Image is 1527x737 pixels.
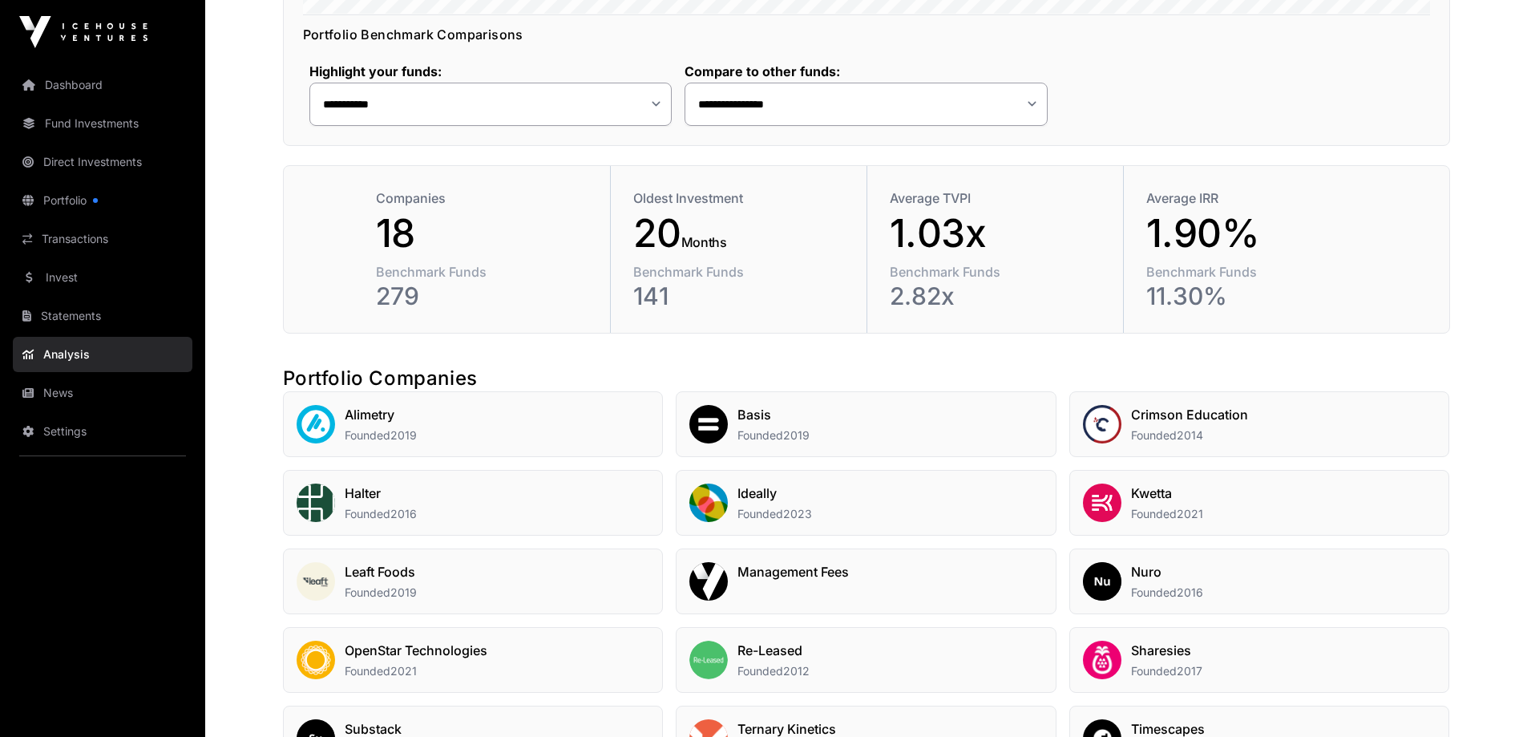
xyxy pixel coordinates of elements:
div: Benchmark Funds [1146,262,1357,281]
img: Re-Leased [689,641,728,679]
div: Benchmark Funds [890,262,1101,281]
span: . [1165,281,1173,310]
a: AlimetryAlimetryFounded2019 [283,391,664,457]
h2: Kwetta [1131,484,1203,503]
a: Invest [13,260,192,295]
a: KwettaKwettaFounded2021 [1069,470,1450,536]
span: 1 [1156,281,1165,310]
div: Oldest Investment [633,188,844,208]
span: 1 [1146,214,1162,253]
span: 2021 [390,664,417,678]
span: 7 [390,281,404,310]
img: Sharesies [1083,641,1121,679]
a: Dashboard [13,67,192,103]
a: Management FeesManagement Fees [676,549,1056,614]
a: Crimson EducationCrimson EducationFounded2014 [1069,391,1450,457]
a: Leaft FoodsLeaft FoodsFounded2019 [283,549,664,614]
h2: Portfolio Benchmark Comparisons [303,25,1430,44]
span: 2019 [390,428,417,442]
a: News [13,375,192,411]
span: 2 [890,281,904,310]
span: 8 [911,281,927,310]
span: . [905,214,917,253]
a: Fund Investments [13,106,192,141]
span: 1 [890,214,906,253]
div: Benchmark Funds [376,262,588,281]
span: 3 [941,214,965,253]
label: Highlight your funds: [309,63,673,79]
span: 2021 [1177,507,1203,520]
a: HalterHalterFounded2016 [283,470,664,536]
label: Compare to other funds: [685,63,1048,79]
span: 2017 [1177,664,1202,678]
a: Direct Investments [13,144,192,180]
img: Ideally [689,484,728,522]
img: OpenStar Technologies [297,641,335,679]
a: Re-LeasedRe-LeasedFounded2012 [676,627,1056,693]
span: Founded [345,585,390,599]
h2: Sharesies [1131,641,1202,660]
span: x [965,214,987,253]
span: Founded [345,507,390,520]
span: . [904,281,911,310]
h2: OpenStar Technologies [345,641,487,660]
span: 2019 [390,585,417,599]
a: Transactions [13,221,192,257]
span: 2016 [390,507,417,520]
div: Average TVPI [890,188,1101,208]
span: Founded [1131,585,1177,599]
h2: Re-Leased [737,641,810,660]
div: Companies [376,188,588,208]
h2: Alimetry [345,405,417,424]
span: Months [681,234,727,250]
a: BasisBasisFounded2019 [676,391,1056,457]
span: 8 [391,214,415,253]
h2: Crimson Education [1131,405,1248,424]
span: 2012 [783,664,810,678]
span: 0 [917,214,942,253]
span: 1 [659,281,669,310]
img: Halter [297,484,335,522]
h2: Management Fees [737,562,849,581]
span: Founded [1131,428,1177,442]
span: 2019 [783,428,810,442]
img: Crimson Education [1083,405,1121,443]
a: Statements [13,298,192,334]
span: % [1203,281,1227,310]
img: Basis [689,405,728,443]
span: 2 [376,281,390,310]
img: Alimetry [297,405,335,443]
span: . [1161,214,1174,253]
a: NuroNuroFounded2016 [1069,549,1450,614]
span: 2 [633,214,657,253]
img: Nuro [1083,562,1121,601]
span: 4 [643,281,659,310]
div: Average IRR [1146,188,1357,208]
a: Analysis [13,337,192,372]
span: 0 [1197,214,1222,253]
span: 2016 [1177,585,1203,599]
span: Founded [345,428,390,442]
span: Founded [737,428,783,442]
a: SharesiesSharesiesFounded2017 [1069,627,1450,693]
span: 9 [404,281,419,310]
span: Founded [737,664,783,678]
h2: Portfolio Companies [283,366,1450,391]
span: 2 [927,281,941,310]
span: 2023 [783,507,812,520]
h2: Leaft Foods [345,562,417,581]
span: Founded [737,507,783,520]
div: Chat Widget [1447,660,1527,737]
span: % [1222,214,1260,253]
span: 1 [1146,281,1156,310]
span: Founded [1131,664,1177,678]
span: Founded [1131,507,1177,520]
div: Benchmark Funds [633,262,844,281]
h2: Halter [345,484,417,503]
span: x [941,281,955,310]
h2: Basis [737,405,810,424]
span: 1 [376,214,392,253]
img: Management Fees [689,562,728,601]
span: Founded [345,664,390,678]
span: 1 [633,281,643,310]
